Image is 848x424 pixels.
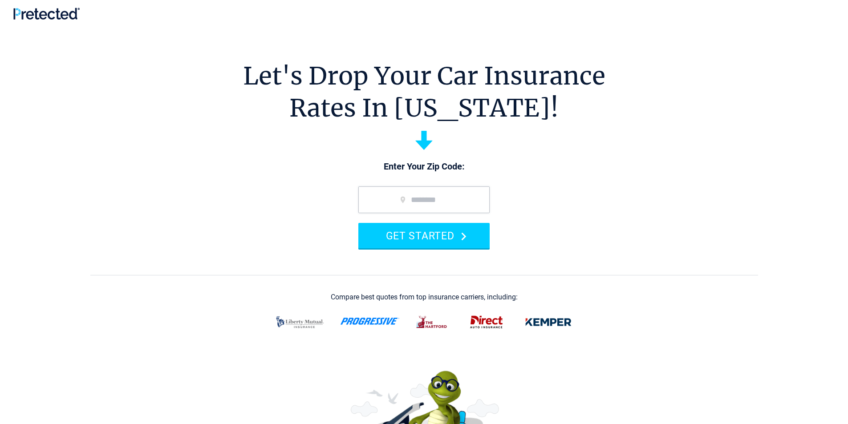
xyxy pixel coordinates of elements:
[465,311,508,334] img: direct
[13,8,80,20] img: Pretected Logo
[271,311,329,334] img: liberty
[331,293,518,301] div: Compare best quotes from top insurance carriers, including:
[410,311,454,334] img: thehartford
[243,60,605,124] h1: Let's Drop Your Car Insurance Rates In [US_STATE]!
[519,311,578,334] img: kemper
[358,223,490,248] button: GET STARTED
[340,318,400,325] img: progressive
[349,161,499,173] p: Enter Your Zip Code:
[358,186,490,213] input: zip code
